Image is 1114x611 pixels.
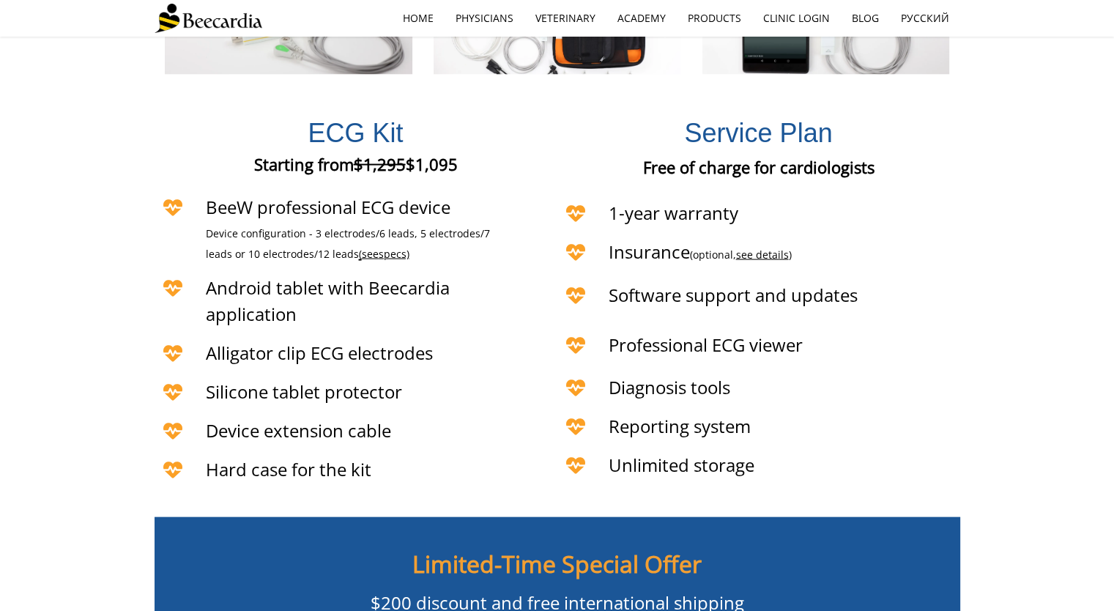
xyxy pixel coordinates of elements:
[254,153,458,175] span: Starting from $1,095
[362,248,409,261] a: seespecs)
[206,341,433,365] span: Alligator clip ECG electrodes
[752,1,841,35] a: Clinic Login
[609,453,754,477] span: Unlimited storage
[677,1,752,35] a: Products
[609,333,803,357] span: Professional ECG viewer
[392,1,445,35] a: home
[359,247,362,261] span: (
[206,457,371,481] span: Hard case for the kit
[643,156,875,178] span: Free of charge for cardiologists
[206,226,490,262] span: Device configuration - 3 electrodes/6 leads, 5 electrodes/7 leads or 10 electrodes/12 leads
[206,195,450,219] span: BeeW professional ECG device
[379,247,409,261] span: specs)
[412,548,702,579] span: Limited-Time Special Offer
[354,153,406,175] span: $1,295
[524,1,606,35] a: Veterinary
[609,414,751,438] span: Reporting system
[609,375,730,399] span: Diagnosis tools
[690,248,792,262] span: (optional, )
[206,418,391,442] span: Device extension cable
[841,1,890,35] a: Blog
[609,201,738,225] span: 1-year warranty
[206,275,450,326] span: Android tablet with Beecardia application
[609,283,858,307] span: Software support and updates
[890,1,960,35] a: Русский
[155,4,262,33] img: Beecardia
[308,118,403,148] span: ECG Kit
[362,247,379,261] span: see
[684,118,832,148] span: Service Plan
[736,248,789,262] a: see details
[445,1,524,35] a: Physicians
[609,240,792,264] span: Insurance
[206,379,402,404] span: Silicone tablet protector
[606,1,677,35] a: Academy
